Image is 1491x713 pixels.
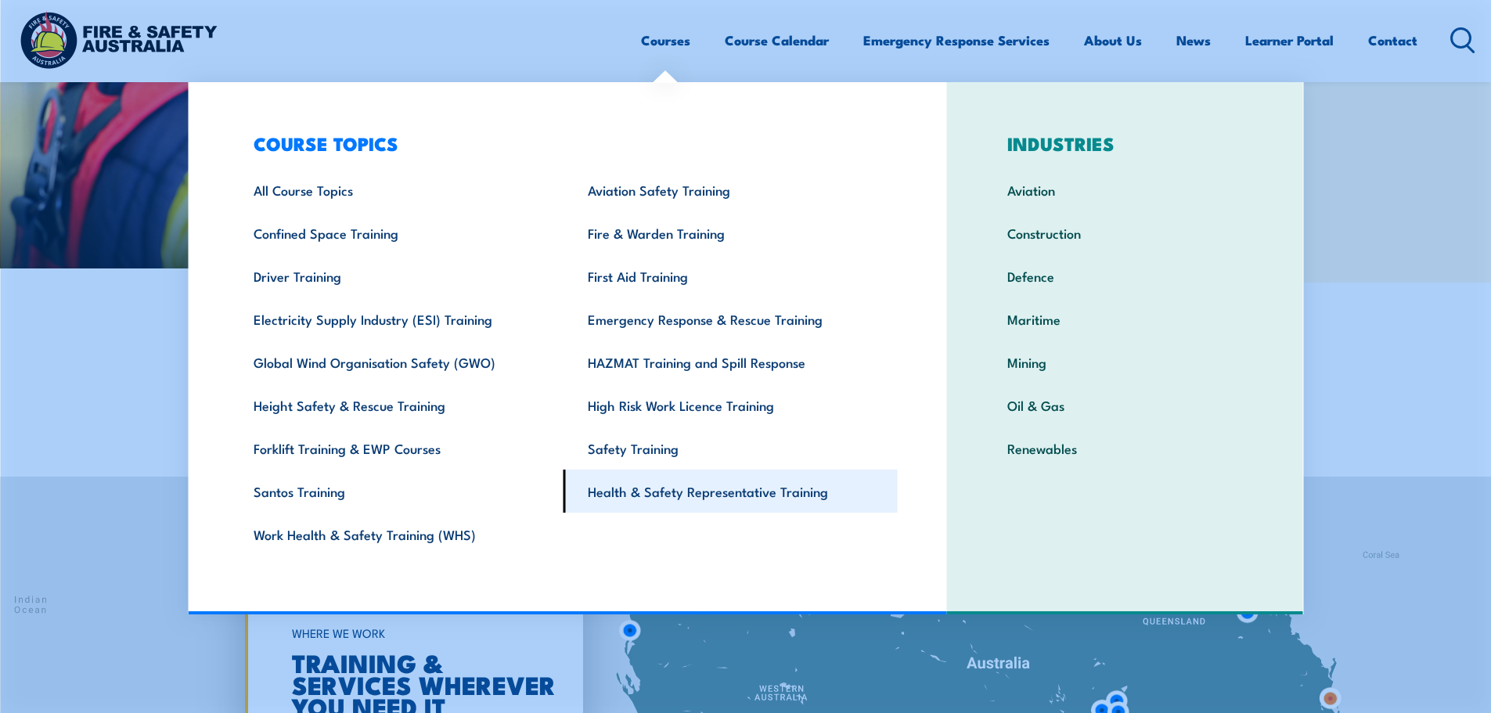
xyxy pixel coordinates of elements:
a: Aviation [983,168,1267,211]
a: Defence [983,254,1267,297]
a: Contact [1368,20,1417,61]
a: Health & Safety Representative Training [564,470,898,513]
a: Fire & Warden Training [564,211,898,254]
a: Emergency Response & Rescue Training [564,297,898,340]
a: Height Safety & Rescue Training [229,384,564,427]
a: Global Wind Organisation Safety (GWO) [229,340,564,384]
a: Electricity Supply Industry (ESI) Training [229,297,564,340]
h6: WHERE WE WORK [292,619,528,647]
a: HAZMAT Training and Spill Response [564,340,898,384]
a: First Aid Training [564,254,898,297]
a: Courses [641,20,690,61]
a: Confined Space Training [229,211,564,254]
a: Maritime [983,297,1267,340]
h3: COURSE TOPICS [229,132,898,154]
a: Mining [983,340,1267,384]
a: News [1176,20,1211,61]
h3: INDUSTRIES [983,132,1267,154]
a: Renewables [983,427,1267,470]
a: Safety Training [564,427,898,470]
a: Aviation Safety Training [564,168,898,211]
a: Santos Training [229,470,564,513]
a: Work Health & Safety Training (WHS) [229,513,564,556]
a: Driver Training [229,254,564,297]
a: High Risk Work Licence Training [564,384,898,427]
a: Emergency Response Services [863,20,1050,61]
a: Learner Portal [1245,20,1334,61]
a: All Course Topics [229,168,564,211]
a: Construction [983,211,1267,254]
a: Forklift Training & EWP Courses [229,427,564,470]
a: About Us [1084,20,1142,61]
a: Course Calendar [725,20,829,61]
a: Oil & Gas [983,384,1267,427]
